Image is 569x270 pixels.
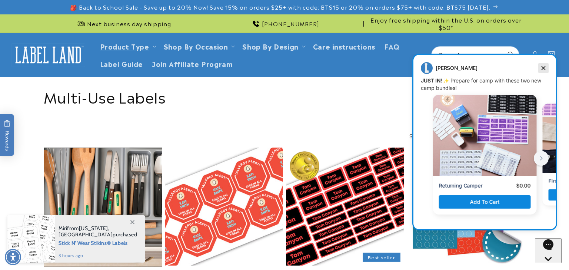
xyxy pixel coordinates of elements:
[59,225,67,232] span: Miri
[205,14,364,33] div: Announcement
[147,55,237,72] a: Join Affiliate Program
[96,37,159,55] summary: Product Type
[313,42,375,50] span: Care instructions
[70,3,490,11] span: 🎒 Back to School Sale - Save up to 20% Now! Save 15% on orders $25+ with code: BTS15 or 20% on or...
[79,225,108,232] span: [US_STATE]
[262,20,319,27] span: [PHONE_NUMBER]
[9,41,88,69] a: Label Land
[535,238,562,263] iframe: Gorgias live chat messenger
[44,14,202,33] div: Announcement
[367,16,525,31] span: Enjoy free shipping within the U.S. on orders over $50*
[380,37,404,55] a: FAQ
[44,87,525,106] h1: Multi-Use Labels
[164,42,228,50] span: Shop By Occasion
[503,47,519,63] button: Search
[100,41,149,51] a: Product Type
[5,249,21,265] div: Accessibility Menu
[159,37,238,55] summary: Shop By Occasion
[238,37,308,55] summary: Shop By Design
[4,120,11,151] span: Rewards
[384,42,400,50] span: FAQ
[152,59,233,68] span: Join Affiliate Program
[141,124,186,131] p: First Time Camper
[59,231,113,238] span: [GEOGRAPHIC_DATA]
[59,238,137,247] span: Stick N' Wear Stikins® Labels
[100,59,143,68] span: Label Guide
[242,41,298,51] a: Shop By Design
[11,43,85,66] img: Label Land
[309,37,380,55] a: Care instructions
[367,14,525,33] div: Announcement
[59,225,137,238] span: from , purchased
[126,97,141,112] button: next button
[408,54,562,240] iframe: Gorgias live chat campaigns
[87,20,171,27] span: Next business day shipping
[59,252,137,259] span: 3 hours ago
[96,55,148,72] a: Label Guide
